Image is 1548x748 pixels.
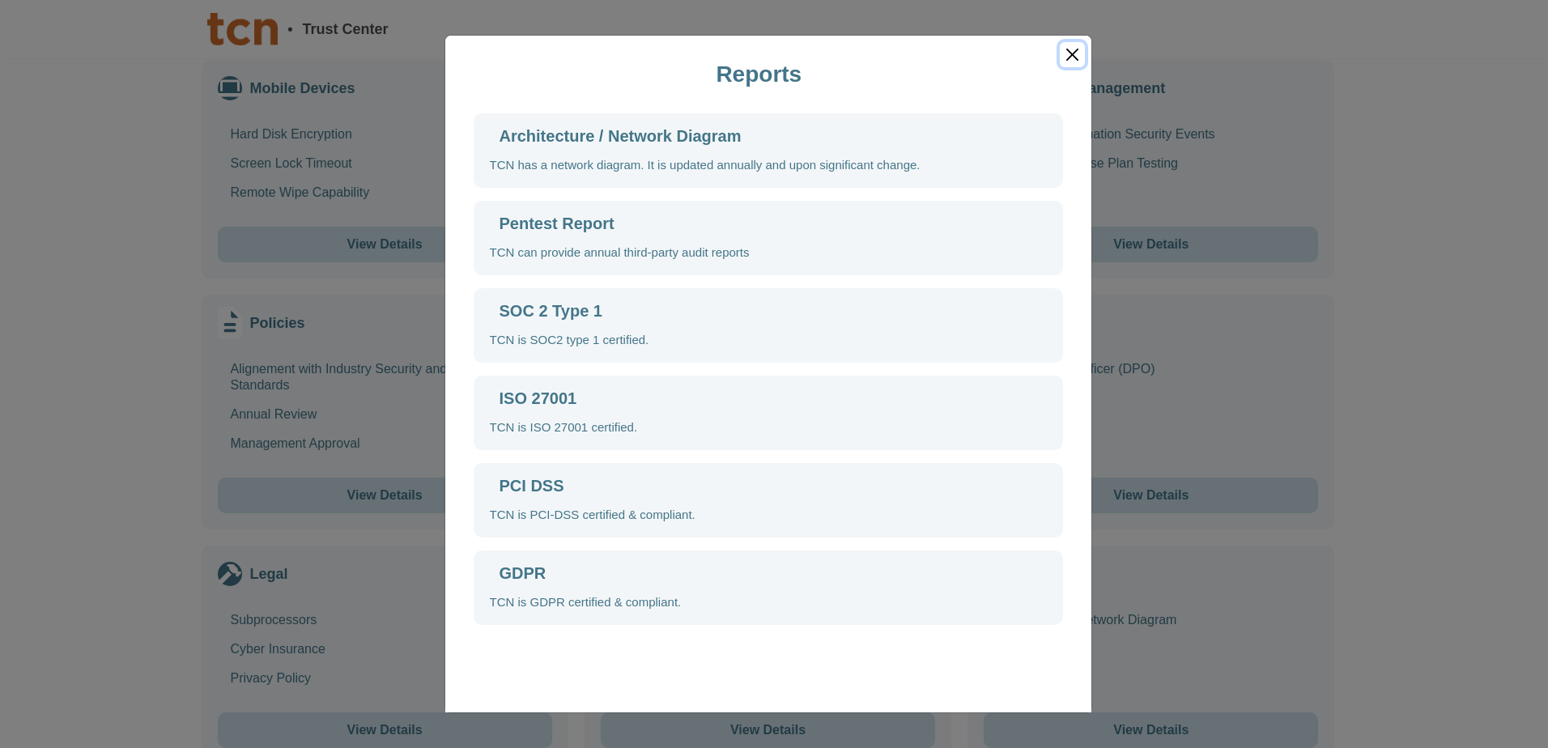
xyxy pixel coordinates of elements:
div: TCN can provide annual third-party audit reports [490,244,750,261]
div: TCN is GDPR certified & compliant. [490,594,682,610]
div: Reports [716,63,802,86]
div: PCI DSS [500,478,564,494]
div: GDPR [500,565,546,581]
div: TCN is SOC2 type 1 certified. [490,332,649,348]
div: ISO 27001 [500,390,577,406]
div: TCN is PCI-DSS certified & compliant. [490,507,695,523]
div: TCN is ISO 27001 certified. [490,419,638,436]
div: Pentest Report [500,215,615,232]
div: Architecture / Network Diagram [500,128,742,144]
button: Close [1060,42,1084,67]
div: SOC 2 Type 1 [500,303,602,319]
div: TCN has a network diagram. It is updated annually and upon significant change. [490,157,921,173]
